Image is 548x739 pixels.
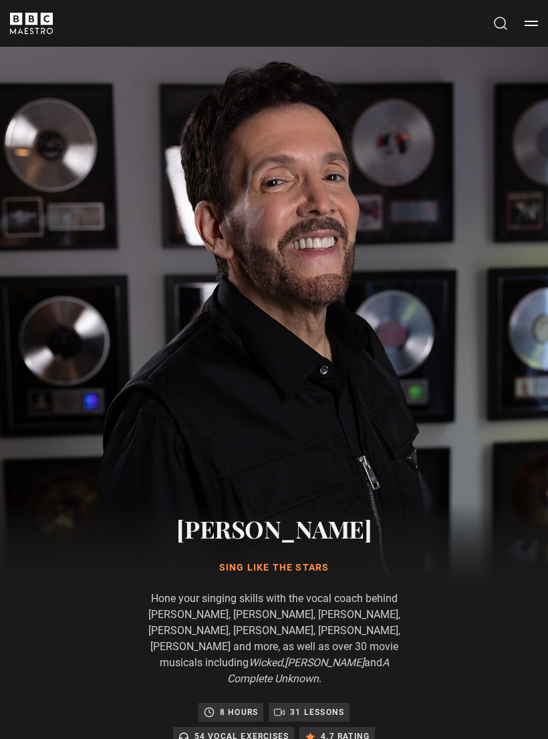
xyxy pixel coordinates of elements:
i: Wicked [249,656,283,669]
p: Hone your singing skills with the vocal coach behind [PERSON_NAME], [PERSON_NAME], [PERSON_NAME],... [140,591,408,687]
p: 31 lessons [290,706,344,719]
button: Toggle navigation [525,17,538,30]
h2: [PERSON_NAME] [140,512,408,545]
i: A Complete Unknown [227,656,389,685]
i: [PERSON_NAME] [285,656,364,669]
p: 8 hours [220,706,258,719]
svg: BBC Maestro [10,13,53,34]
h1: Sing Like the Stars [140,561,408,575]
